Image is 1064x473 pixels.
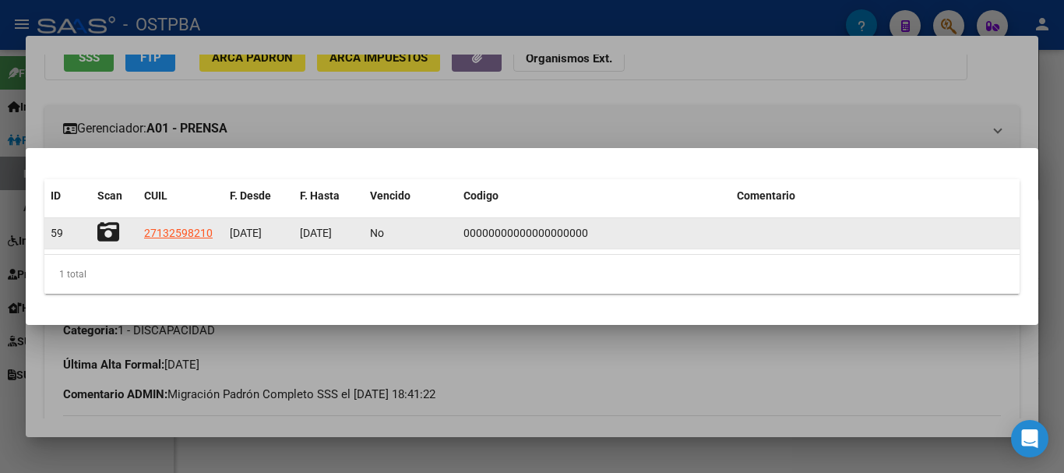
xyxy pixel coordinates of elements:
datatable-header-cell: ID [44,179,91,213]
span: Scan [97,189,122,202]
span: Vencido [370,189,410,202]
datatable-header-cell: Codigo [457,179,731,213]
datatable-header-cell: F. Desde [224,179,294,213]
datatable-header-cell: F. Hasta [294,179,364,213]
span: 00000000000000000000 [463,227,588,239]
span: No [370,227,384,239]
datatable-header-cell: CUIL [138,179,224,213]
span: CUIL [144,189,167,202]
span: 59 [51,227,63,239]
span: ID [51,189,61,202]
span: F. Desde [230,189,271,202]
span: Codigo [463,189,499,202]
datatable-header-cell: Scan [91,179,138,213]
span: [DATE] [300,227,332,239]
span: 27132598210 [144,227,213,239]
span: F. Hasta [300,189,340,202]
datatable-header-cell: Comentario [731,179,1020,213]
div: Open Intercom Messenger [1011,420,1048,457]
datatable-header-cell: Vencido [364,179,457,213]
span: [DATE] [230,227,262,239]
span: Comentario [737,189,795,202]
div: 1 total [44,255,1020,294]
